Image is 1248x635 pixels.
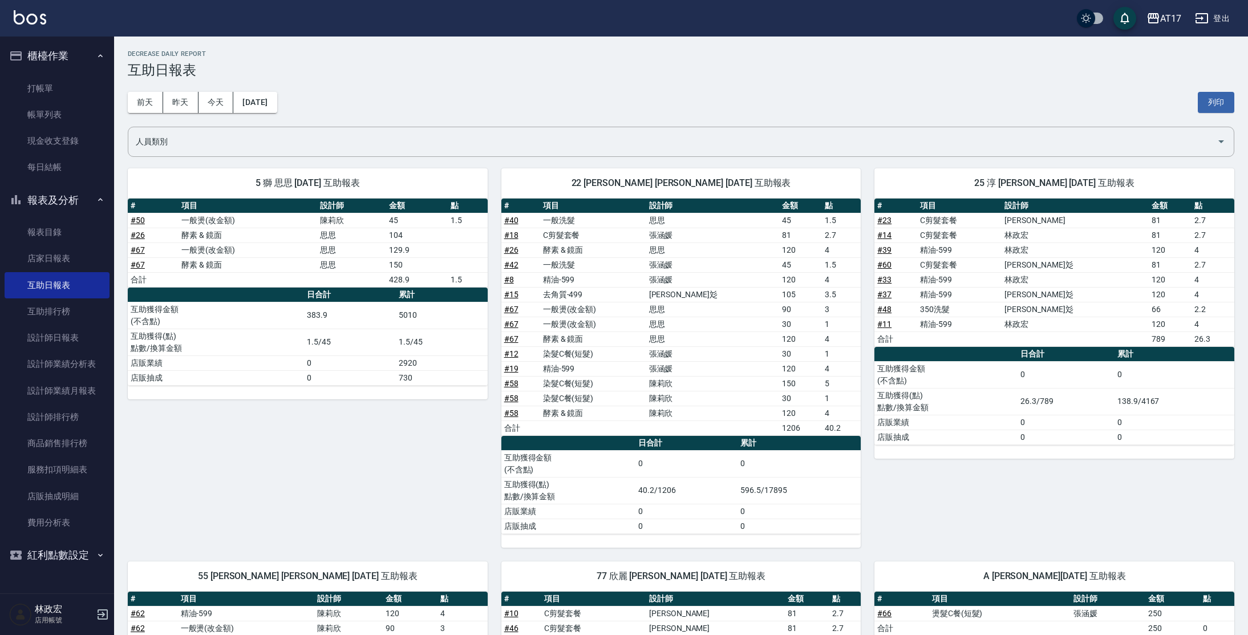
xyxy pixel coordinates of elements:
a: 店家日報表 [5,245,110,272]
td: 789 [1149,331,1192,346]
td: 45 [386,213,447,228]
td: 思思 [317,242,387,257]
th: 金額 [386,199,447,213]
a: #67 [504,305,518,314]
button: 櫃檯作業 [5,41,110,71]
td: 4 [822,361,861,376]
td: 0 [635,504,738,519]
th: 項目 [541,592,646,606]
td: 思思 [317,228,387,242]
a: 互助日報表 [5,272,110,298]
td: 0 [304,355,396,370]
a: #58 [504,379,518,388]
td: 互助獲得(點) 點數/換算金額 [501,477,636,504]
td: 129.9 [386,242,447,257]
td: 4 [822,406,861,420]
td: 一般洗髮 [540,213,646,228]
a: 設計師業績分析表 [5,351,110,377]
td: 2.2 [1192,302,1234,317]
td: 5010 [396,302,487,329]
td: 精油-599 [917,287,1002,302]
a: #12 [504,349,518,358]
a: #33 [877,275,892,284]
a: #42 [504,260,518,269]
table: a dense table [874,347,1234,445]
td: 120 [1149,317,1192,331]
th: 點 [1192,199,1234,213]
td: 互助獲得(點) 點數/換算金額 [128,329,304,355]
td: 互助獲得金額 (不含點) [874,361,1018,388]
td: 104 [386,228,447,242]
button: [DATE] [233,92,277,113]
td: 4 [1192,242,1234,257]
a: #26 [131,230,145,240]
td: 150 [779,376,822,391]
th: # [128,199,179,213]
button: 報表及分析 [5,185,110,215]
td: 精油-599 [540,361,646,376]
td: 陳莉欣 [646,406,780,420]
td: 思思 [646,242,780,257]
td: 3.5 [822,287,861,302]
td: 45 [779,257,822,272]
th: 點 [829,592,861,606]
th: 金額 [383,592,438,606]
table: a dense table [874,199,1234,347]
th: 項目 [929,592,1071,606]
td: 0 [635,450,738,477]
td: 150 [386,257,447,272]
img: Person [9,603,32,626]
td: 40.2 [822,420,861,435]
td: 2.7 [1192,228,1234,242]
td: 陳莉欣 [317,213,387,228]
td: 0 [738,519,861,533]
a: 現金收支登錄 [5,128,110,154]
a: 費用分析表 [5,509,110,536]
a: #62 [131,609,145,618]
a: #46 [504,624,518,633]
td: 66 [1149,302,1192,317]
td: 383.9 [304,302,396,329]
td: 思思 [317,257,387,272]
td: 81 [785,606,829,621]
td: 0 [1018,361,1115,388]
td: 138.9/4167 [1115,388,1234,415]
td: 張涵媛 [646,257,780,272]
a: 打帳單 [5,75,110,102]
td: 染髮C餐(短髮) [540,346,646,361]
td: 精油-599 [178,606,314,621]
td: 1 [822,317,861,331]
th: 設計師 [317,199,387,213]
input: 人員名稱 [133,132,1212,152]
th: 金額 [1149,199,1192,213]
th: # [128,592,178,606]
a: #40 [504,216,518,225]
td: 陳莉欣 [314,606,383,621]
td: 1.5/45 [396,329,487,355]
td: 1.5 [822,257,861,272]
td: 350洗髮 [917,302,1002,317]
a: #14 [877,230,892,240]
td: C剪髮套餐 [917,228,1002,242]
span: 77 欣麗 [PERSON_NAME] [DATE] 互助報表 [515,571,848,582]
a: #23 [877,216,892,225]
a: #8 [504,275,514,284]
span: A [PERSON_NAME][DATE] 互助報表 [888,571,1221,582]
td: 120 [779,272,822,287]
td: 1 [822,346,861,361]
th: 累計 [396,288,487,302]
td: 張涵媛 [646,346,780,361]
button: 前天 [128,92,163,113]
td: [PERSON_NAME] [646,606,785,621]
td: 81 [1149,213,1192,228]
td: 428.9 [386,272,447,287]
p: 店用帳號 [35,615,93,625]
td: [PERSON_NAME]彣 [646,287,780,302]
td: [PERSON_NAME]彣 [1002,287,1149,302]
th: 金額 [1145,592,1200,606]
td: 合計 [501,420,540,435]
td: 90 [779,302,822,317]
td: 0 [1018,430,1115,444]
a: #58 [504,408,518,418]
th: 點 [822,199,861,213]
